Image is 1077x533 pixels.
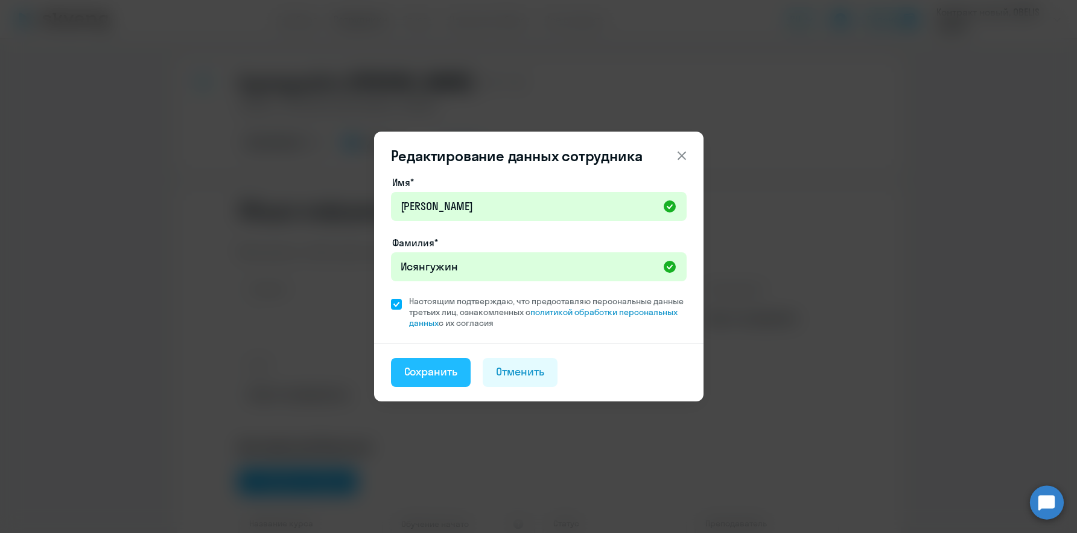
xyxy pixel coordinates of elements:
a: политикой обработки персональных данных [409,307,678,328]
div: Сохранить [404,364,458,380]
button: Отменить [483,358,558,387]
header: Редактирование данных сотрудника [374,146,704,165]
div: Отменить [496,364,544,380]
span: Настоящим подтверждаю, что предоставляю персональные данные третьих лиц, ознакомленных с с их сог... [409,296,687,328]
label: Фамилия* [392,235,438,250]
button: Сохранить [391,358,471,387]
